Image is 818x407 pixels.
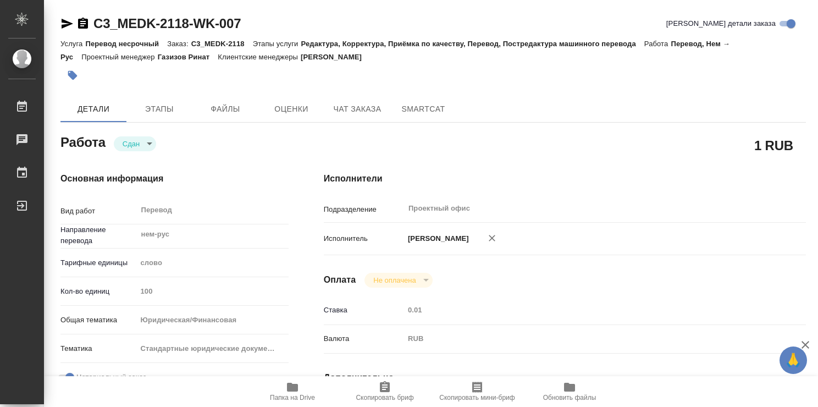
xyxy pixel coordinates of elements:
button: Папка на Drive [246,376,339,407]
span: Обновить файлы [543,394,596,402]
span: SmartCat [397,102,450,116]
p: Направление перевода [60,224,136,246]
span: Нотариальный заказ [76,372,146,383]
button: Сдан [119,139,143,148]
button: Скопировать ссылку для ЯМессенджера [60,17,74,30]
div: RUB [404,329,766,348]
p: Вид работ [60,206,136,217]
span: Чат заказа [331,102,384,116]
p: Ставка [324,305,404,316]
div: Стандартные юридические документы, договоры, уставы [136,339,289,358]
button: Не оплачена [370,276,419,285]
span: Оценки [265,102,318,116]
p: C3_MEDK-2118 [191,40,253,48]
button: Обновить файлы [523,376,616,407]
span: [PERSON_NAME] детали заказа [666,18,776,29]
h4: Основная информация [60,172,280,185]
p: Проектный менеджер [81,53,157,61]
span: Детали [67,102,120,116]
p: Газизов Ринат [158,53,218,61]
button: Удалить исполнителя [480,226,504,250]
p: [PERSON_NAME] [404,233,469,244]
p: Редактура, Корректура, Приёмка по качеству, Перевод, Постредактура машинного перевода [301,40,644,48]
span: Этапы [133,102,186,116]
h2: 1 RUB [754,136,793,155]
p: Заказ: [167,40,191,48]
p: Подразделение [324,204,404,215]
button: 🙏 [780,346,807,374]
p: Кол-во единиц [60,286,136,297]
button: Скопировать бриф [339,376,431,407]
h4: Исполнители [324,172,806,185]
p: Тематика [60,343,136,354]
p: Этапы услуги [253,40,301,48]
div: Сдан [364,273,432,288]
p: Перевод несрочный [85,40,167,48]
a: C3_MEDK-2118-WK-007 [93,16,241,31]
p: Общая тематика [60,315,136,326]
button: Скопировать мини-бриф [431,376,523,407]
button: Добавить тэг [60,63,85,87]
span: Папка на Drive [270,394,315,402]
h2: Работа [60,131,106,151]
div: Юридическая/Финансовая [136,311,289,329]
span: Скопировать бриф [356,394,413,402]
div: Сдан [114,136,156,151]
p: Исполнитель [324,233,404,244]
h4: Дополнительно [324,371,806,384]
span: 🙏 [784,349,803,372]
input: Пустое поле [404,302,766,318]
p: Услуга [60,40,85,48]
p: Тарифные единицы [60,257,136,268]
span: Скопировать мини-бриф [439,394,515,402]
p: Работа [644,40,671,48]
p: [PERSON_NAME] [301,53,370,61]
p: Валюта [324,333,404,344]
button: Скопировать ссылку [76,17,90,30]
p: Клиентские менеджеры [218,53,301,61]
div: слово [136,254,289,272]
span: Файлы [199,102,252,116]
input: Пустое поле [136,283,289,299]
h4: Оплата [324,273,356,287]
